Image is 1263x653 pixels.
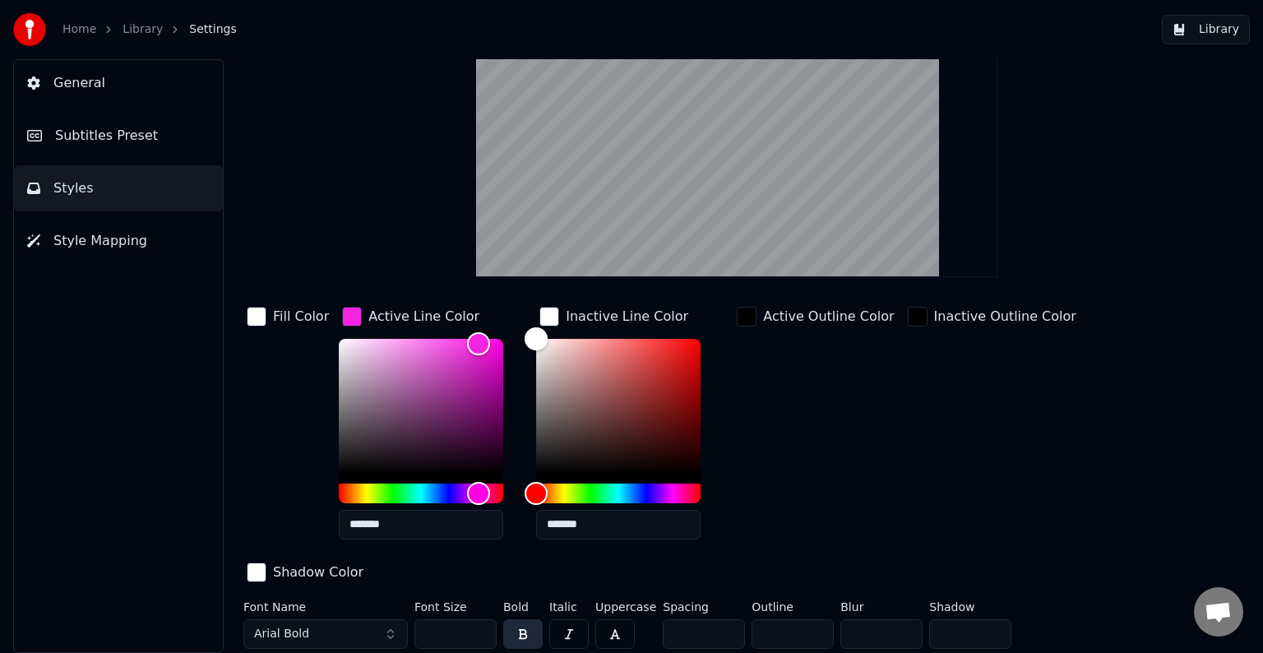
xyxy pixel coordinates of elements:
[14,165,223,211] button: Styles
[752,601,834,613] label: Outline
[503,601,543,613] label: Bold
[53,231,147,251] span: Style Mapping
[566,307,688,326] div: Inactive Line Color
[243,303,332,330] button: Fill Color
[549,601,589,613] label: Italic
[14,218,223,264] button: Style Mapping
[189,21,236,38] span: Settings
[536,303,692,330] button: Inactive Line Color
[663,601,745,613] label: Spacing
[273,307,329,326] div: Fill Color
[929,601,1011,613] label: Shadow
[368,307,479,326] div: Active Line Color
[536,339,701,474] div: Color
[62,21,96,38] a: Home
[904,303,1080,330] button: Inactive Outline Color
[414,601,497,613] label: Font Size
[595,601,656,613] label: Uppercase
[53,73,105,93] span: General
[763,307,894,326] div: Active Outline Color
[339,303,483,330] button: Active Line Color
[339,339,503,474] div: Color
[934,307,1076,326] div: Inactive Outline Color
[273,563,363,582] div: Shadow Color
[62,21,237,38] nav: breadcrumb
[733,303,897,330] button: Active Outline Color
[536,484,701,503] div: Hue
[14,60,223,106] button: General
[243,559,367,586] button: Shadow Color
[123,21,163,38] a: Library
[14,113,223,159] button: Subtitles Preset
[254,626,309,642] span: Arial Bold
[53,178,94,198] span: Styles
[1162,15,1250,44] button: Library
[243,601,408,613] label: Font Name
[339,484,503,503] div: Hue
[55,126,158,146] span: Subtitles Preset
[13,13,46,46] img: youka
[1194,587,1243,637] div: Obrolan terbuka
[840,601,923,613] label: Blur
